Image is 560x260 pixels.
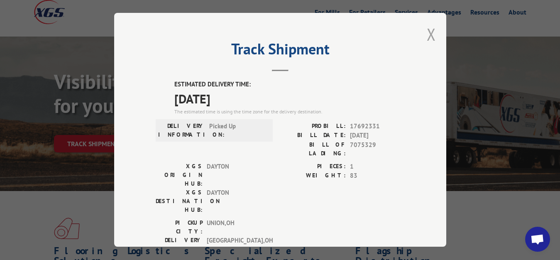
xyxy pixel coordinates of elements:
[156,236,203,253] label: DELIVERY CITY:
[350,171,405,181] span: 83
[427,23,436,45] button: Close modal
[156,43,405,59] h2: Track Shipment
[280,162,346,172] label: PIECES:
[156,162,203,188] label: XGS ORIGIN HUB:
[207,162,263,188] span: DAYTON
[174,80,405,89] label: ESTIMATED DELIVERY TIME:
[207,236,263,253] span: [GEOGRAPHIC_DATA] , OH
[209,122,265,139] span: Picked Up
[174,89,405,108] span: [DATE]
[350,131,405,140] span: [DATE]
[156,218,203,236] label: PICKUP CITY:
[280,131,346,140] label: BILL DATE:
[280,140,346,158] label: BILL OF LADING:
[280,171,346,181] label: WEIGHT:
[207,188,263,214] span: DAYTON
[174,108,405,115] div: The estimated time is using the time zone for the delivery destination.
[158,122,205,139] label: DELIVERY INFORMATION:
[350,162,405,172] span: 1
[156,188,203,214] label: XGS DESTINATION HUB:
[207,218,263,236] span: UNION , OH
[525,227,550,252] div: Open chat
[350,140,405,158] span: 7075329
[280,122,346,131] label: PROBILL:
[350,122,405,131] span: 17692331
